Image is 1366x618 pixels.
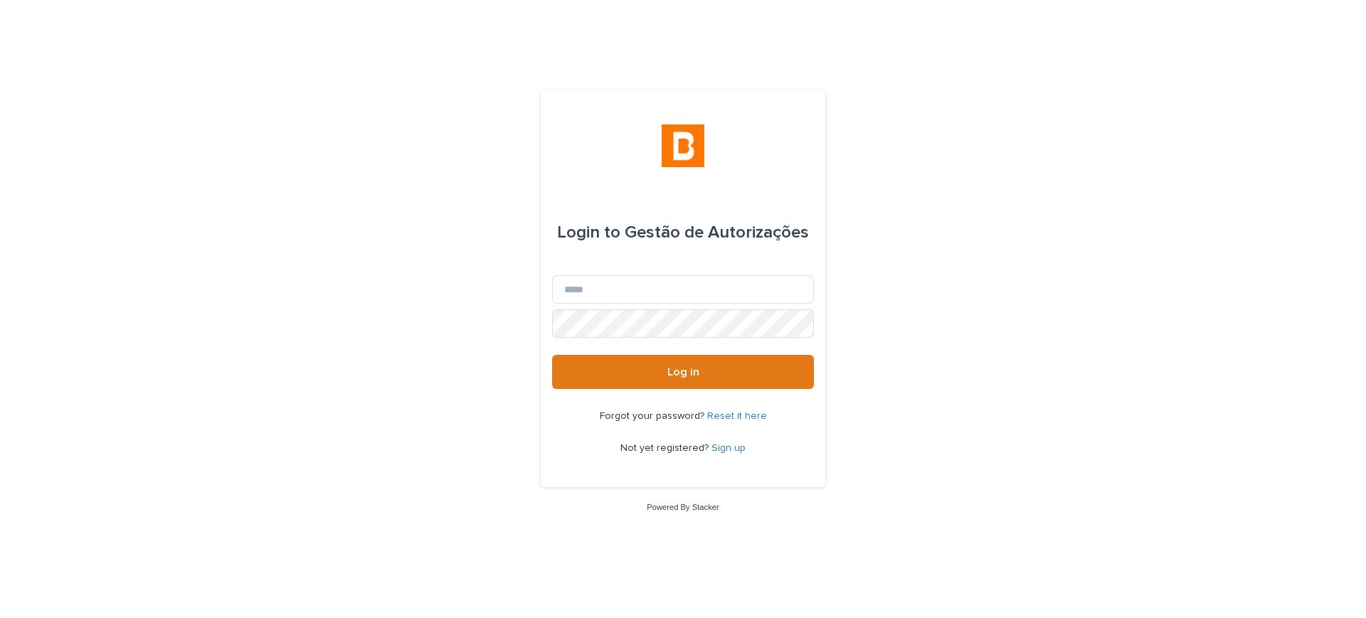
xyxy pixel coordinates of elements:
a: Reset it here [707,411,767,421]
img: zVaNuJHRTjyIjT5M9Xd5 [662,124,704,167]
span: Login to [557,224,620,241]
a: Powered By Stacker [647,503,719,511]
div: Gestão de Autorizações [557,213,809,252]
span: Log in [667,366,699,378]
span: Forgot your password? [600,411,707,421]
span: Not yet registered? [620,443,711,453]
button: Log in [552,355,814,389]
a: Sign up [711,443,746,453]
